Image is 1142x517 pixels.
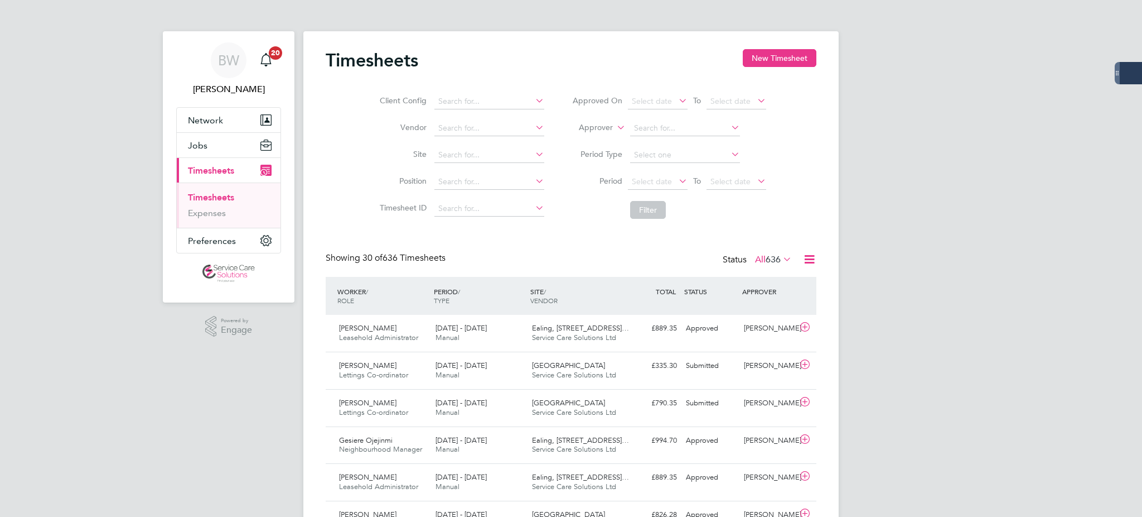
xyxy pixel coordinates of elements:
span: 636 Timesheets [362,252,446,264]
span: Gesiere Ojejinmi [339,435,393,445]
h2: Timesheets [326,49,418,71]
span: [PERSON_NAME] [339,361,396,370]
span: [PERSON_NAME] [339,398,396,408]
span: Ealing, [STREET_ADDRESS]… [532,435,629,445]
button: Timesheets [177,158,280,183]
button: Jobs [177,133,280,157]
span: Manual [435,408,459,417]
label: Client Config [376,95,427,106]
span: / [458,287,460,296]
span: Select date [632,176,672,186]
a: Timesheets [188,192,234,203]
nav: Main navigation [163,31,294,303]
span: 636 [766,254,781,265]
div: £790.35 [623,394,681,413]
span: 30 of [362,252,383,264]
label: All [755,254,792,265]
span: [DATE] - [DATE] [435,398,487,408]
a: Expenses [188,208,226,218]
span: Service Care Solutions Ltd [532,444,616,454]
div: [PERSON_NAME] [739,468,797,487]
div: PERIOD [431,281,528,310]
span: To [690,174,704,188]
input: Search for... [434,94,544,109]
div: [PERSON_NAME] [739,432,797,450]
span: ROLE [337,296,354,305]
span: Manual [435,444,459,454]
a: 20 [255,42,277,78]
input: Search for... [434,121,544,136]
label: Period [572,176,622,186]
button: Filter [630,201,666,219]
div: £889.35 [623,468,681,487]
div: STATUS [681,281,739,301]
div: £889.35 [623,319,681,338]
label: Timesheet ID [376,203,427,213]
span: Service Care Solutions Ltd [532,333,616,342]
span: Manual [435,333,459,342]
input: Search for... [434,147,544,163]
span: TYPE [434,296,449,305]
span: TOTAL [656,287,676,296]
label: Period Type [572,149,622,159]
div: [PERSON_NAME] [739,394,797,413]
span: Ealing, [STREET_ADDRESS]… [532,323,629,333]
span: [PERSON_NAME] [339,472,396,482]
label: Position [376,176,427,186]
span: [DATE] - [DATE] [435,323,487,333]
span: Lettings Co-ordinator [339,408,408,417]
span: / [366,287,368,296]
div: Approved [681,319,739,338]
span: Jobs [188,140,207,151]
span: Lettings Co-ordinator [339,370,408,380]
label: Approver [563,122,613,133]
span: Service Care Solutions Ltd [532,370,616,380]
label: Vendor [376,122,427,132]
a: BW[PERSON_NAME] [176,42,281,96]
div: Showing [326,252,448,264]
div: £994.70 [623,432,681,450]
label: Site [376,149,427,159]
span: [DATE] - [DATE] [435,472,487,482]
div: Timesheets [177,183,280,228]
span: Select date [632,96,672,106]
input: Search for... [434,174,544,190]
img: servicecare-logo-retina.png [202,265,255,283]
div: Approved [681,432,739,450]
span: BW [218,53,239,68]
span: To [690,93,704,108]
span: [GEOGRAPHIC_DATA] [532,361,605,370]
a: Go to home page [176,265,281,283]
button: New Timesheet [743,49,816,67]
span: Manual [435,370,459,380]
button: Network [177,108,280,132]
span: Service Care Solutions Ltd [532,408,616,417]
span: Leasehold Administrator [339,482,418,491]
div: £335.30 [623,357,681,375]
div: [PERSON_NAME] [739,319,797,338]
span: / [544,287,546,296]
div: SITE [528,281,624,310]
div: WORKER [335,281,431,310]
span: Leasehold Administrator [339,333,418,342]
span: Powered by [221,316,252,325]
div: Status [723,252,794,268]
span: Network [188,115,223,126]
a: Powered byEngage [205,316,253,337]
span: Service Care Solutions Ltd [532,482,616,491]
input: Search for... [434,201,544,217]
span: 20 [269,46,282,60]
span: Engage [221,325,252,335]
span: Timesheets [188,165,234,176]
input: Select one [630,147,740,163]
span: [PERSON_NAME] [339,323,396,333]
label: Approved On [572,95,622,106]
span: Select date [710,176,751,186]
span: VENDOR [530,296,558,305]
span: Select date [710,96,751,106]
input: Search for... [630,121,740,136]
span: Neighbourhood Manager [339,444,422,454]
span: Manual [435,482,459,491]
div: Submitted [681,357,739,375]
span: [DATE] - [DATE] [435,435,487,445]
